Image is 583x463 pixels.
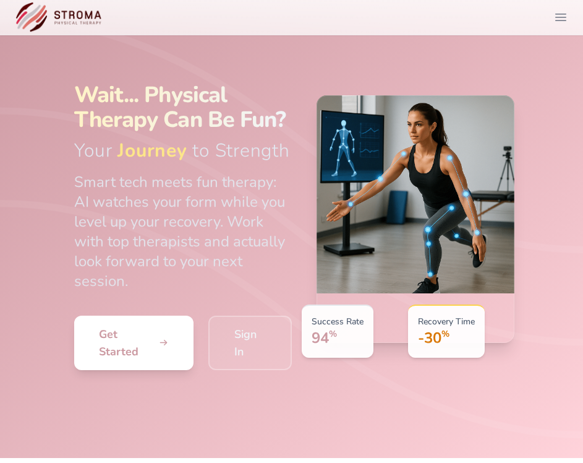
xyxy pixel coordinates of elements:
[74,316,194,370] a: Get Started
[208,316,291,370] a: Sign In
[74,83,292,132] span: Wait... Physical Therapy Can Be Fun?
[99,326,169,360] span: Get Started
[548,5,573,30] button: header.menu.open
[117,138,187,163] span: Journey
[74,172,292,291] p: Smart tech meets fun therapy: AI watches your form while you level up your recovery. Work with to...
[74,140,292,162] span: Your to Strength
[312,328,364,348] p: 94
[312,316,364,328] p: Success Rate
